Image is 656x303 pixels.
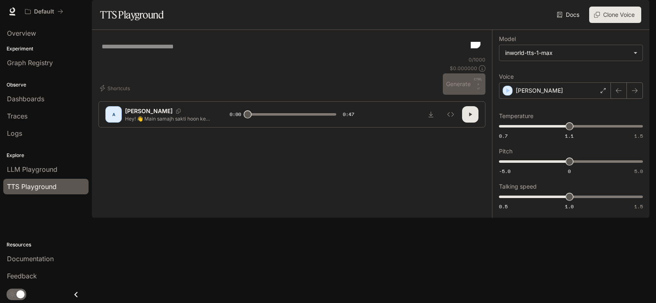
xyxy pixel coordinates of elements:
div: A [107,108,120,121]
span: 0:47 [343,110,354,118]
p: Temperature [499,113,533,119]
div: inworld-tts-1-max [505,49,629,57]
textarea: To enrich screen reader interactions, please activate Accessibility in Grammarly extension settings [102,42,482,51]
p: 0 / 1000 [469,56,485,63]
button: All workspaces [21,3,67,20]
span: 5.0 [634,168,643,175]
span: -5.0 [499,168,510,175]
button: Shortcuts [98,82,133,95]
p: Default [34,8,54,15]
button: Copy Voice ID [173,109,184,114]
span: 0.7 [499,132,508,139]
p: [PERSON_NAME] [125,107,173,115]
div: inworld-tts-1-max [499,45,642,61]
a: Docs [555,7,583,23]
span: 0:00 [230,110,241,118]
p: $ 0.000000 [450,65,477,72]
p: Voice [499,74,514,80]
span: 1.0 [565,203,574,210]
button: Inspect [442,106,459,123]
span: 0 [568,168,571,175]
span: 1.5 [634,203,643,210]
p: [PERSON_NAME] [516,87,563,95]
span: 1.5 [634,132,643,139]
p: Pitch [499,148,512,154]
button: Clone Voice [589,7,641,23]
p: Model [499,36,516,42]
p: Talking speed [499,184,537,189]
p: Hey! 👋 Main samajh sakti hoon ke lighting ka issue thoda tricky hai. Agar aap chahte hain ke shot... [125,115,210,122]
span: 1.1 [565,132,574,139]
h1: TTS Playground [100,7,164,23]
span: 0.5 [499,203,508,210]
button: Download audio [423,106,439,123]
